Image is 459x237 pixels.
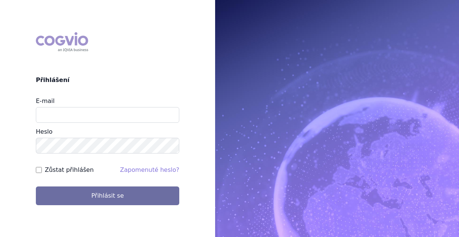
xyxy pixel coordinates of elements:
a: Zapomenuté heslo? [120,166,179,173]
div: COGVIO [36,32,88,52]
button: Přihlásit se [36,186,179,205]
label: Zůstat přihlášen [45,165,94,174]
label: E-mail [36,97,55,104]
label: Heslo [36,128,52,135]
h2: Přihlášení [36,76,179,85]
